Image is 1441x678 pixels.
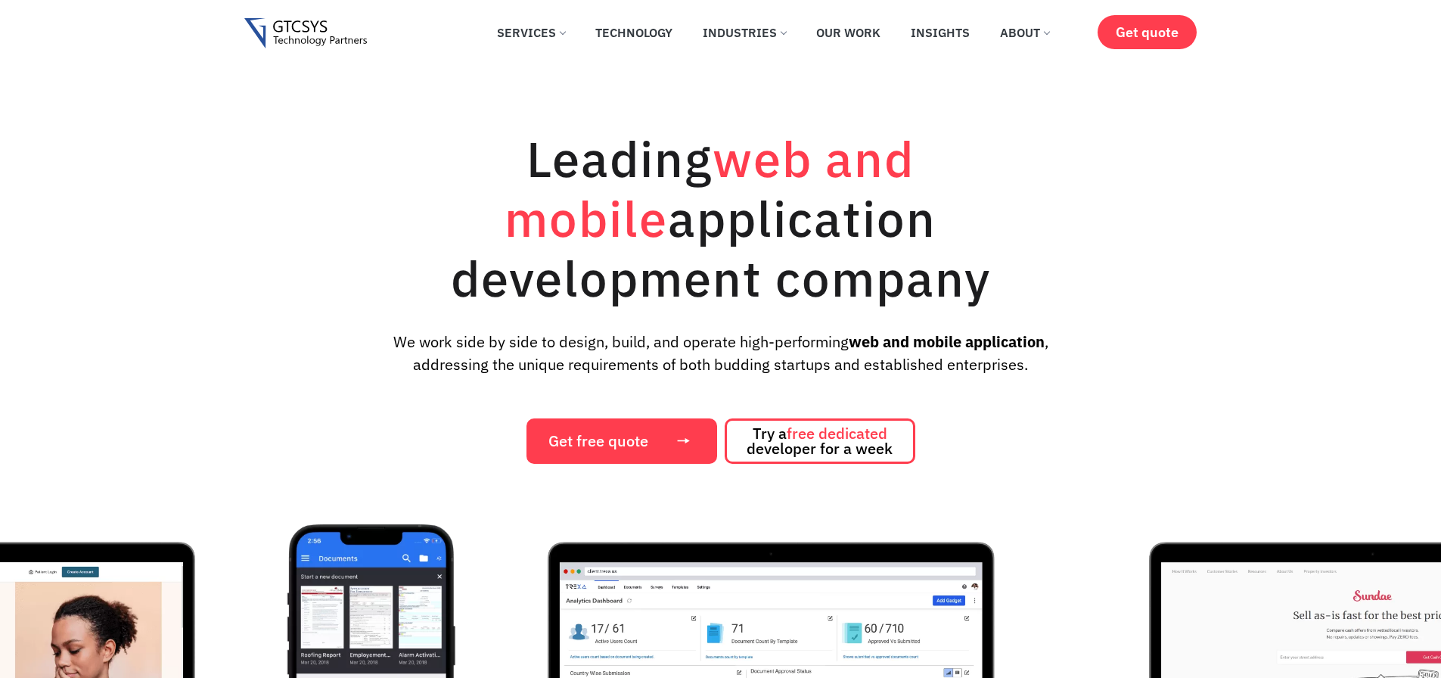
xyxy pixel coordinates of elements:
[1098,15,1197,49] a: Get quote
[989,16,1061,49] a: About
[787,423,887,443] span: free dedicated
[526,418,717,464] a: Get free quote
[548,434,648,449] span: Get free quote
[691,16,797,49] a: Industries
[849,331,1045,352] strong: web and mobile application
[899,16,981,49] a: Insights
[368,331,1073,376] p: We work side by side to design, build, and operate high-performing , addressing the unique requir...
[486,16,576,49] a: Services
[805,16,892,49] a: Our Work
[505,126,915,250] span: web and mobile
[747,426,893,456] span: Try a developer for a week
[584,16,684,49] a: Technology
[725,418,915,464] a: Try afree dedicated developer for a week
[1116,24,1179,40] span: Get quote
[380,129,1061,308] h1: Leading application development company
[244,18,368,49] img: Gtcsys logo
